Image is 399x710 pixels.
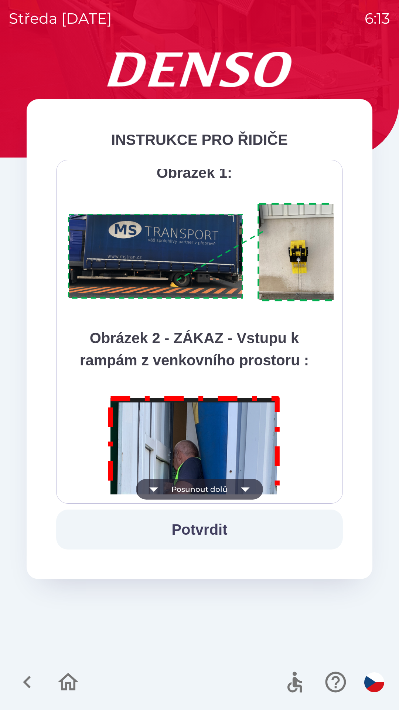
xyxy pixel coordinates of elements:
[364,672,384,692] img: cs flag
[80,330,309,368] strong: Obrázek 2 - ZÁKAZ - Vstupu k rampám z venkovního prostoru :
[56,129,343,151] div: INSTRUKCE PRO ŘIDIČE
[157,165,232,181] strong: Obrázek 1:
[365,7,390,30] p: 6:13
[56,510,343,550] button: Potvrdit
[9,7,112,30] p: středa [DATE]
[65,199,352,306] img: A1ym8hFSA0ukAAAAAElFTkSuQmCC
[27,52,372,87] img: Logo
[100,386,289,658] img: M8MNayrTL6gAAAABJRU5ErkJggg==
[136,479,263,500] button: Posunout dolů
